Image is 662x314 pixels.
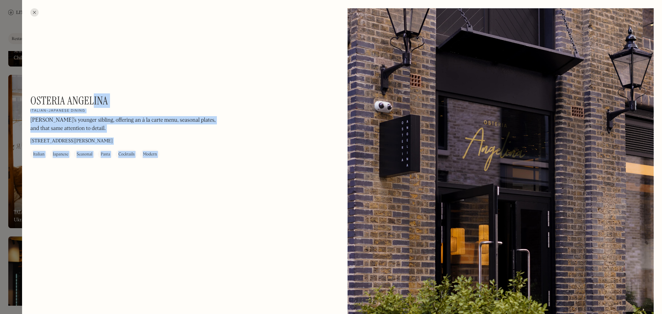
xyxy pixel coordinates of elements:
[30,94,108,107] h1: Osteria Angelina
[143,151,157,158] div: Modern
[33,151,44,158] div: Italian
[118,151,134,158] div: Cocktails
[101,151,110,158] div: Pasta
[30,138,113,145] p: [STREET_ADDRESS][PERSON_NAME]
[53,151,68,158] div: Japanese
[30,117,217,133] p: [PERSON_NAME]’s younger sibling, offering an à la carte menu, seasonal plates, and that same atte...
[30,109,85,114] h2: Italian-Japanese dining
[77,151,92,158] div: Seasonal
